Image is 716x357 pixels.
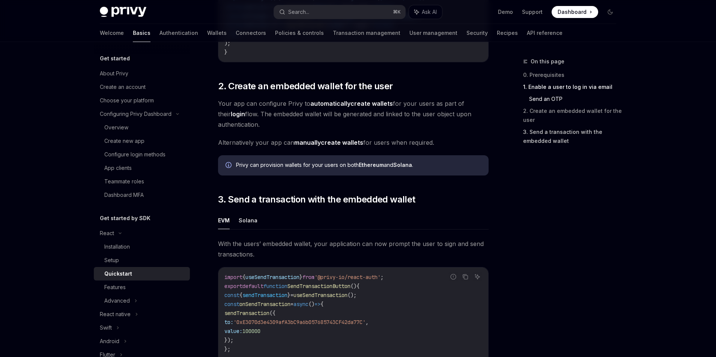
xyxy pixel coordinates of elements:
span: On this page [531,57,564,66]
strong: automatically [310,100,350,107]
strong: Ethereum [359,162,384,168]
a: Basics [133,24,150,42]
strong: manually [294,139,321,146]
span: = [290,292,293,298]
span: } [299,274,302,280]
span: '@privy-io/react-auth' [314,274,381,280]
div: Create an account [100,82,146,91]
div: Swift [100,323,112,332]
span: onSendTransaction [239,301,290,307]
span: import [224,274,242,280]
div: Advanced [104,296,130,305]
div: Configuring Privy Dashboard [100,109,171,118]
div: Installation [104,242,130,251]
span: Ask AI [422,8,437,16]
a: 1. Enable a user to log in via email [523,81,622,93]
a: Dashboard MFA [94,188,190,202]
span: useSendTransaction [293,292,347,298]
span: () [350,283,356,289]
span: from [302,274,314,280]
a: Welcome [100,24,124,42]
div: Dashboard MFA [104,190,144,199]
a: Choose your platform [94,94,190,107]
span: 100000 [242,328,260,334]
span: { [239,292,242,298]
div: App clients [104,163,132,172]
img: dark logo [100,7,146,17]
span: } [224,49,227,55]
span: useSendTransaction [245,274,299,280]
div: Search... [288,7,309,16]
svg: Info [226,162,233,169]
span: { [242,274,245,280]
div: Choose your platform [100,96,154,105]
a: automaticallycreate wallets [310,100,393,108]
strong: login [231,110,245,118]
div: Teammate roles [104,177,144,186]
span: ; [381,274,384,280]
button: Ask AI [472,272,482,282]
a: Overview [94,121,190,134]
span: ({ [269,310,275,316]
a: App clients [94,161,190,175]
a: Support [522,8,543,16]
a: About Privy [94,67,190,80]
a: User management [409,24,457,42]
button: Search...⌘K [274,5,405,19]
span: '0xE3070d3e4309afA3bC9a6b057685743CF42da77C' [233,319,366,325]
div: Setup [104,256,119,265]
div: Privy can provision wallets for your users on both and . [236,161,481,169]
a: Quickstart [94,267,190,280]
a: manuallycreate wallets [294,139,363,147]
button: Copy the contents from the code block [460,272,470,282]
a: API reference [527,24,563,42]
a: Installation [94,240,190,253]
a: Features [94,280,190,294]
a: Dashboard [552,6,598,18]
div: About Privy [100,69,128,78]
span: = [290,301,293,307]
div: Quickstart [104,269,132,278]
span: }); [224,337,233,343]
a: Demo [498,8,513,16]
div: Overview [104,123,128,132]
a: Send an OTP [529,93,622,105]
a: Teammate roles [94,175,190,188]
a: 2. Create an embedded wallet for the user [523,105,622,126]
h5: Get started [100,54,130,63]
span: const [224,301,239,307]
button: Toggle dark mode [604,6,616,18]
span: SendTransactionButton [287,283,350,289]
span: => [314,301,320,307]
span: export [224,283,242,289]
span: const [224,292,239,298]
div: Features [104,283,126,292]
span: } [287,292,290,298]
div: Create new app [104,136,144,145]
button: Report incorrect code [448,272,458,282]
a: Transaction management [333,24,400,42]
a: 3. Send a transaction with the embedded wallet [523,126,622,147]
h5: Get started by SDK [100,214,150,223]
span: 2. Create an embedded wallet for the user [218,80,393,92]
a: Connectors [236,24,266,42]
span: 3. Send a transaction with the embedded wallet [218,193,415,205]
span: async [293,301,308,307]
span: Your app can configure Privy to for your users as part of their flow. The embedded wallet will be... [218,98,489,130]
span: { [320,301,323,307]
span: to: [224,319,233,325]
span: , [366,319,369,325]
span: function [263,283,287,289]
a: Setup [94,253,190,267]
span: ); [224,40,230,46]
span: Dashboard [558,8,587,16]
strong: Solana [393,162,412,168]
div: Configure login methods [104,150,165,159]
a: Wallets [207,24,227,42]
a: Authentication [159,24,198,42]
span: sendTransaction [224,310,269,316]
div: React native [100,310,131,319]
button: Ask AI [409,5,442,19]
span: default [242,283,263,289]
div: Android [100,337,119,346]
